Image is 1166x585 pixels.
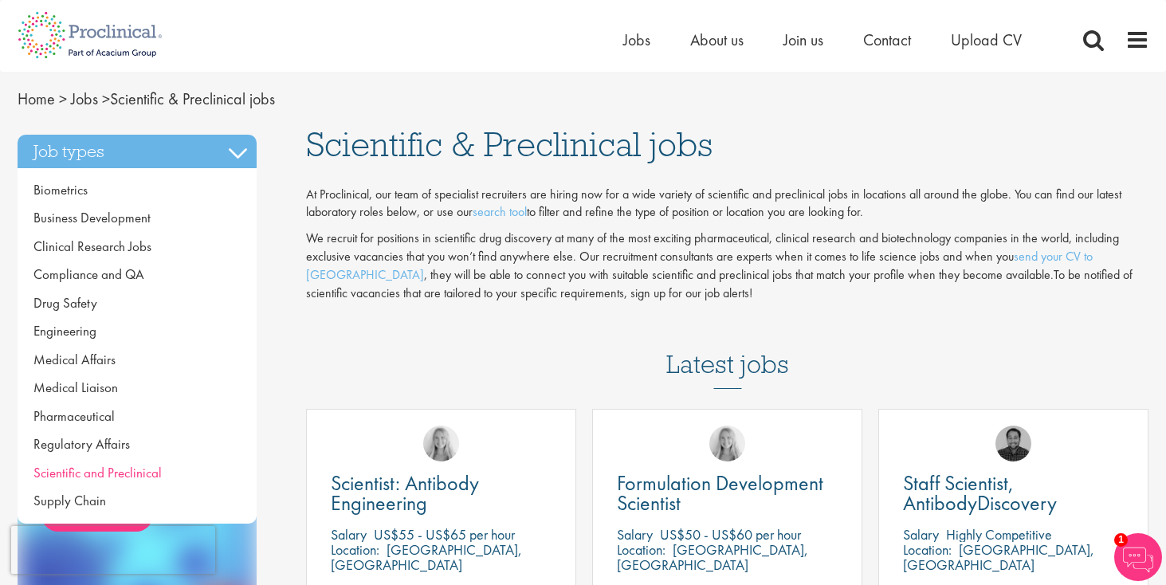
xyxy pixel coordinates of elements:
a: search tool [473,203,527,220]
a: Medical Affairs [18,346,257,375]
p: [GEOGRAPHIC_DATA], [GEOGRAPHIC_DATA] [331,540,522,574]
span: Compliance and QA [33,265,144,283]
a: Upload CV [951,29,1022,50]
span: > [59,88,67,109]
span: Medical Liaison [33,379,118,396]
a: Staff Scientist, AntibodyDiscovery [903,473,1124,513]
span: Scientific & Preclinical jobs [306,123,713,166]
span: Clinical Research Jobs [33,238,151,255]
a: Contact [863,29,911,50]
h3: Job types [18,135,257,168]
span: 1 [1114,533,1128,547]
span: To be notified of scientific vacancies that are tailored to your specific requirements, sign up f... [306,266,1133,301]
a: Supply Chain [18,487,257,516]
span: Biometrics [33,181,88,198]
span: Salary [617,525,653,544]
a: About us [690,29,744,50]
a: Engineering [18,317,257,346]
iframe: reCAPTCHA [11,526,215,574]
span: Salary [331,525,367,544]
span: > [102,88,110,109]
a: Biometrics [18,176,257,205]
a: breadcrumb link to Home [18,88,55,109]
a: breadcrumb link to Jobs [71,88,98,109]
span: Scientist: Antibody Engineering [331,469,479,516]
a: Jobs [623,29,650,50]
a: Join us [783,29,823,50]
span: Salary [903,525,939,544]
span: Staff Scientist, AntibodyDiscovery [903,469,1057,516]
p: Highly Competitive [946,525,1052,544]
a: Scientific and Preclinical [18,459,257,488]
span: Drug Safety [33,294,97,312]
span: Supply Chain [33,492,106,509]
a: Pharmaceutical [18,402,257,431]
a: Business Development [18,204,257,233]
span: Scientific and Preclinical [33,464,162,481]
span: Engineering [33,322,96,340]
span: Location: [331,540,379,559]
p: [GEOGRAPHIC_DATA], [GEOGRAPHIC_DATA] [617,540,808,574]
a: Clinical Research Jobs [18,233,257,261]
img: Shannon Briggs [709,426,745,461]
a: Scientist: Antibody Engineering [331,473,552,513]
p: We recruit for positions in scientific drug discovery at many of the most exciting pharmaceutical... [306,230,1149,302]
img: Mike Raletz [995,426,1031,461]
a: Regulatory Affairs [18,430,257,459]
img: Chatbot [1114,533,1162,581]
a: Drug Safety [18,289,257,318]
span: Formulation Development Scientist [617,469,823,516]
a: Compliance and QA [18,261,257,289]
h3: Latest jobs [666,311,789,389]
img: Shannon Briggs [423,426,459,461]
span: Pharmaceutical [33,407,115,425]
a: send your CV to [GEOGRAPHIC_DATA] [306,248,1093,283]
a: Medical Liaison [18,374,257,402]
span: Business Development [33,209,151,226]
a: Formulation Development Scientist [617,473,838,513]
span: Location: [903,540,952,559]
p: [GEOGRAPHIC_DATA], [GEOGRAPHIC_DATA] [903,540,1094,574]
span: Medical Affairs [33,351,116,368]
span: Regulatory Affairs [33,435,130,453]
span: Location: [617,540,665,559]
p: US$55 - US$65 per hour [374,525,515,544]
span: Scientific & Preclinical jobs [18,88,275,109]
p: US$50 - US$60 per hour [660,525,801,544]
p: At Proclinical, our team of specialist recruiters are hiring now for a wide variety of scientific... [306,186,1149,222]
